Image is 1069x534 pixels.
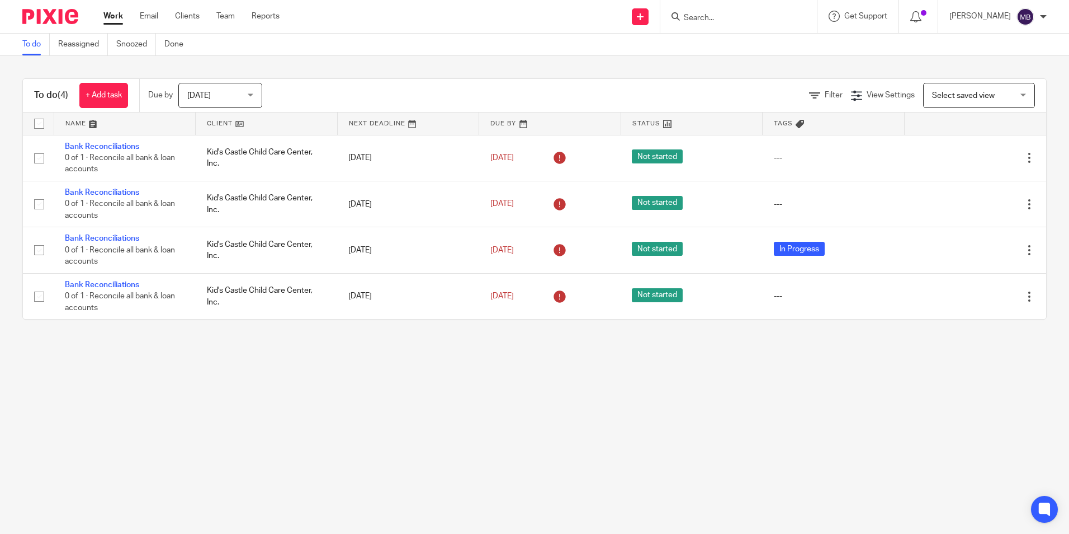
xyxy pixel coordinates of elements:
td: [DATE] [337,273,479,319]
span: [DATE] [490,292,514,300]
img: Pixie [22,9,78,24]
a: Work [103,11,123,22]
span: Not started [632,149,683,163]
span: Tags [774,120,793,127]
img: svg%3E [1016,8,1034,26]
a: Bank Reconciliations [65,281,139,289]
a: Team [216,11,235,22]
span: [DATE] [187,92,211,100]
div: --- [774,291,893,302]
a: Bank Reconciliations [65,143,139,151]
span: Filter [825,91,843,99]
td: Kid's Castle Child Care Center, Inc. [196,273,338,319]
span: Get Support [844,12,887,20]
h1: To do [34,90,68,101]
span: 0 of 1 · Reconcile all bank & loan accounts [65,292,175,312]
p: Due by [148,90,173,101]
span: Not started [632,242,683,256]
td: Kid's Castle Child Care Center, Inc. [196,227,338,273]
p: [PERSON_NAME] [949,11,1011,22]
td: Kid's Castle Child Care Center, Inc. [196,181,338,227]
span: [DATE] [490,200,514,208]
td: [DATE] [337,181,479,227]
span: 0 of 1 · Reconcile all bank & loan accounts [65,200,175,220]
td: [DATE] [337,227,479,273]
a: Email [140,11,158,22]
span: 0 of 1 · Reconcile all bank & loan accounts [65,246,175,266]
a: Bank Reconciliations [65,189,139,196]
div: --- [774,199,893,210]
a: To do [22,34,50,55]
td: [DATE] [337,135,479,181]
span: Not started [632,288,683,302]
input: Search [683,13,783,24]
span: Select saved view [932,92,995,100]
span: In Progress [774,242,825,256]
span: Not started [632,196,683,210]
a: Reports [252,11,280,22]
span: View Settings [867,91,915,99]
span: [DATE] [490,246,514,254]
a: + Add task [79,83,128,108]
td: Kid's Castle Child Care Center, Inc. [196,135,338,181]
a: Clients [175,11,200,22]
a: Snoozed [116,34,156,55]
a: Bank Reconciliations [65,235,139,242]
span: [DATE] [490,154,514,162]
span: 0 of 1 · Reconcile all bank & loan accounts [65,154,175,174]
a: Reassigned [58,34,108,55]
span: (4) [58,91,68,100]
a: Done [164,34,192,55]
div: --- [774,152,893,163]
